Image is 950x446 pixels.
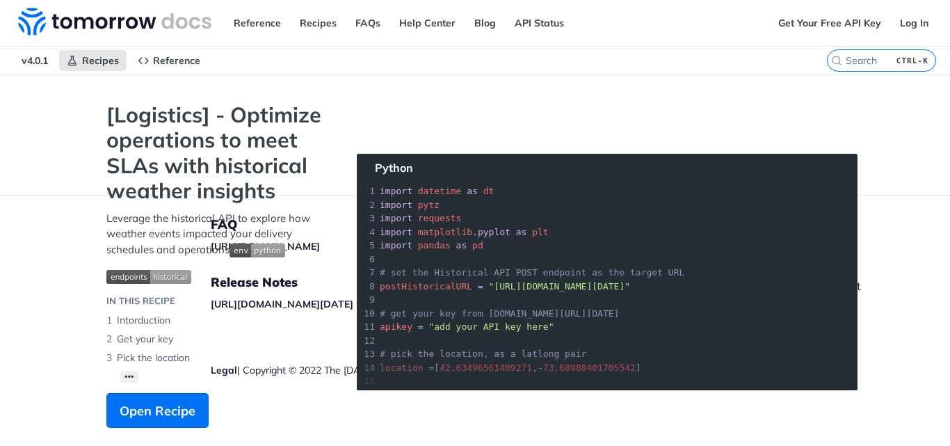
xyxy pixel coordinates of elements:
img: Tomorrow.io Weather API Docs [18,8,211,35]
button: Open Recipe [106,393,209,428]
kbd: CTRL-K [893,54,932,67]
strong: [Logistics] - Optimize operations to meet SLAs with historical weather insights [106,102,329,204]
a: Blog [467,13,504,33]
img: env [230,244,285,257]
span: Recipes [82,54,119,67]
a: API Status [507,13,572,33]
span: Open Recipe [120,401,195,420]
p: Leverage the historical API to explore how weather events impacted your delivery schedules and op... [106,211,329,258]
a: Reference [226,13,289,33]
a: FAQs [348,13,388,33]
a: Recipes [292,13,344,33]
a: Reference [130,50,208,71]
div: IN THIS RECIPE [106,294,175,308]
li: Intorduction [106,311,329,330]
a: Recipes [59,50,127,71]
li: Get your key [106,330,329,349]
span: Reference [153,54,200,67]
span: v4.0.1 [14,50,56,71]
a: Help Center [392,13,463,33]
img: endpoint [106,270,191,284]
span: Expand image [230,243,285,256]
a: Log In [892,13,936,33]
button: ••• [120,371,138,383]
span: Expand image [106,268,329,284]
li: Pick the location [106,349,329,367]
svg: Search [831,55,842,66]
a: Get Your Free API Key [771,13,889,33]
